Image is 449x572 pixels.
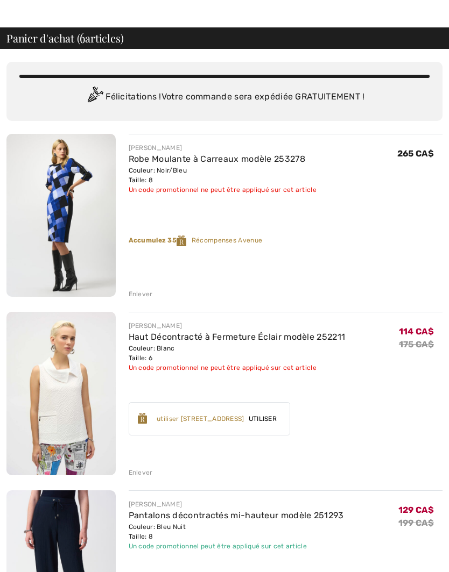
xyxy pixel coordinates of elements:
[84,87,106,108] img: Congratulation2.svg
[6,33,123,44] span: Panier d'achat ( articles)
[80,30,85,44] span: 6
[129,289,153,299] div: Enlever
[129,541,344,551] div: Un code promotionnel peut être appliqué sur cet article
[129,154,305,164] a: Robe Moulante à Carreaux modèle 253278
[6,312,116,475] img: Haut Décontracté à Fermeture Éclair modèle 252211
[398,518,434,528] s: 199 CA$
[129,321,346,331] div: [PERSON_NAME]
[177,235,186,246] img: Reward-Logo.svg
[129,499,344,509] div: [PERSON_NAME]
[129,166,317,185] div: Couleur: Noir/Bleu Taille: 8
[129,522,344,541] div: Couleur: Bleu Nuit Taille: 8
[244,414,281,424] span: Utiliser
[399,339,434,349] s: 175 CA$
[19,87,430,108] div: Félicitations ! Votre commande sera expédiée GRATUITEMENT !
[129,143,317,153] div: [PERSON_NAME]
[129,468,153,477] div: Enlever
[129,235,443,246] div: Récompenses Avenue
[138,413,148,424] img: Reward-Logo.svg
[129,510,344,520] a: Pantalons décontractés mi-hauteur modèle 251293
[397,148,434,159] span: 265 CA$
[157,414,244,424] div: utiliser [STREET_ADDRESS]
[129,185,317,195] div: Un code promotionnel ne peut être appliqué sur cet article
[129,344,346,363] div: Couleur: Blanc Taille: 6
[129,363,346,373] div: Un code promotionnel ne peut être appliqué sur cet article
[129,237,192,244] strong: Accumulez 35
[129,332,346,342] a: Haut Décontracté à Fermeture Éclair modèle 252211
[398,505,434,515] span: 129 CA$
[399,326,434,337] span: 114 CA$
[6,134,116,297] img: Robe Moulante à Carreaux modèle 253278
